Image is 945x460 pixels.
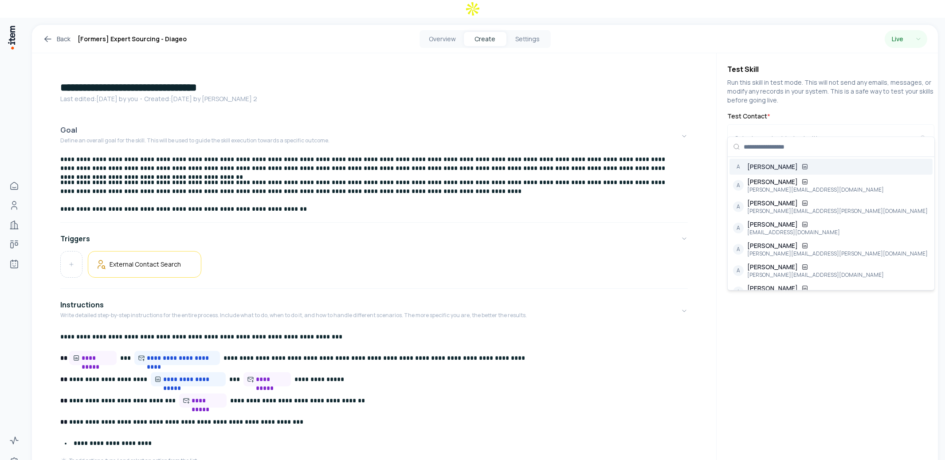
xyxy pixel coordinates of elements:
span: [PERSON_NAME] [747,162,798,171]
p: Run this skill in test mode. This will not send any emails, messages, or modify any records in yo... [727,78,934,105]
div: Triggers [60,251,688,285]
h1: [Formers] Expert Sourcing - Diageo [78,34,187,44]
button: Triggers [60,226,688,251]
div: Select a contact to test with... [735,134,920,143]
div: [PERSON_NAME][EMAIL_ADDRESS][PERSON_NAME][DOMAIN_NAME] [747,250,928,257]
span: [PERSON_NAME] [747,284,798,293]
div: [EMAIL_ADDRESS][DOMAIN_NAME] [747,229,840,236]
a: Home [5,177,23,195]
a: Back [43,34,71,44]
span: [PERSON_NAME] [747,220,798,229]
div: Suggestions [728,157,934,290]
div: A [733,223,744,233]
span: [PERSON_NAME] [747,177,798,186]
span: [PERSON_NAME] [747,199,798,208]
p: Define an overall goal for the skill. This will be used to guide the skill execution towards a sp... [60,137,329,144]
div: A [733,287,744,297]
div: A [733,161,744,172]
div: A [733,265,744,276]
button: GoalDefine an overall goal for the skill. This will be used to guide the skill execution towards ... [60,118,688,155]
a: Agents [5,255,23,273]
a: Deals [5,236,23,253]
button: Create [464,32,506,46]
button: InstructionsWrite detailed step-by-step instructions for the entire process. Include what to do, ... [60,292,688,330]
a: Activity [5,432,23,449]
div: A [733,244,744,255]
p: Write detailed step-by-step instructions for the entire process. Include what to do, when to do i... [60,312,527,319]
h4: Goal [60,125,77,135]
h4: Triggers [60,233,90,244]
p: Last edited: [DATE] by you ・Created: [DATE] by [PERSON_NAME] 2 [60,94,688,103]
div: A [733,180,744,191]
div: [PERSON_NAME][EMAIL_ADDRESS][DOMAIN_NAME] [747,271,884,279]
h4: Instructions [60,299,104,310]
div: GoalDefine an overall goal for the skill. This will be used to guide the skill execution towards ... [60,155,688,219]
div: [PERSON_NAME][EMAIL_ADDRESS][DOMAIN_NAME] [747,186,884,193]
label: Test Contact [727,112,934,121]
a: Companies [5,216,23,234]
div: A [733,201,744,212]
h5: External Contact Search [110,260,181,268]
button: Overview [421,32,464,46]
div: [PERSON_NAME][EMAIL_ADDRESS][PERSON_NAME][DOMAIN_NAME] [747,208,928,215]
img: Item Brain Logo [7,25,16,50]
span: [PERSON_NAME] [747,241,798,250]
span: [PERSON_NAME] [747,263,798,271]
h4: Test Skill [727,64,934,75]
button: Settings [506,32,549,46]
a: People [5,197,23,214]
